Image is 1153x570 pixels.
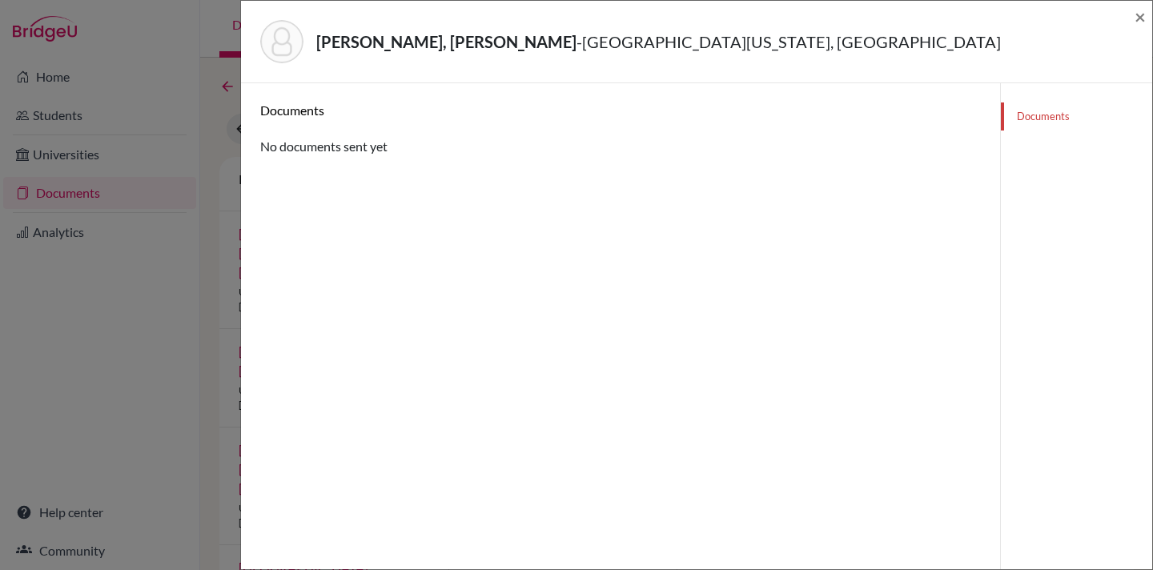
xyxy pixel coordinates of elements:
[1135,5,1146,28] span: ×
[260,102,981,156] div: No documents sent yet
[260,102,981,118] h6: Documents
[1001,102,1152,130] a: Documents
[1135,7,1146,26] button: Close
[576,32,1001,51] span: - [GEOGRAPHIC_DATA][US_STATE], [GEOGRAPHIC_DATA]
[316,32,576,51] strong: [PERSON_NAME], [PERSON_NAME]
